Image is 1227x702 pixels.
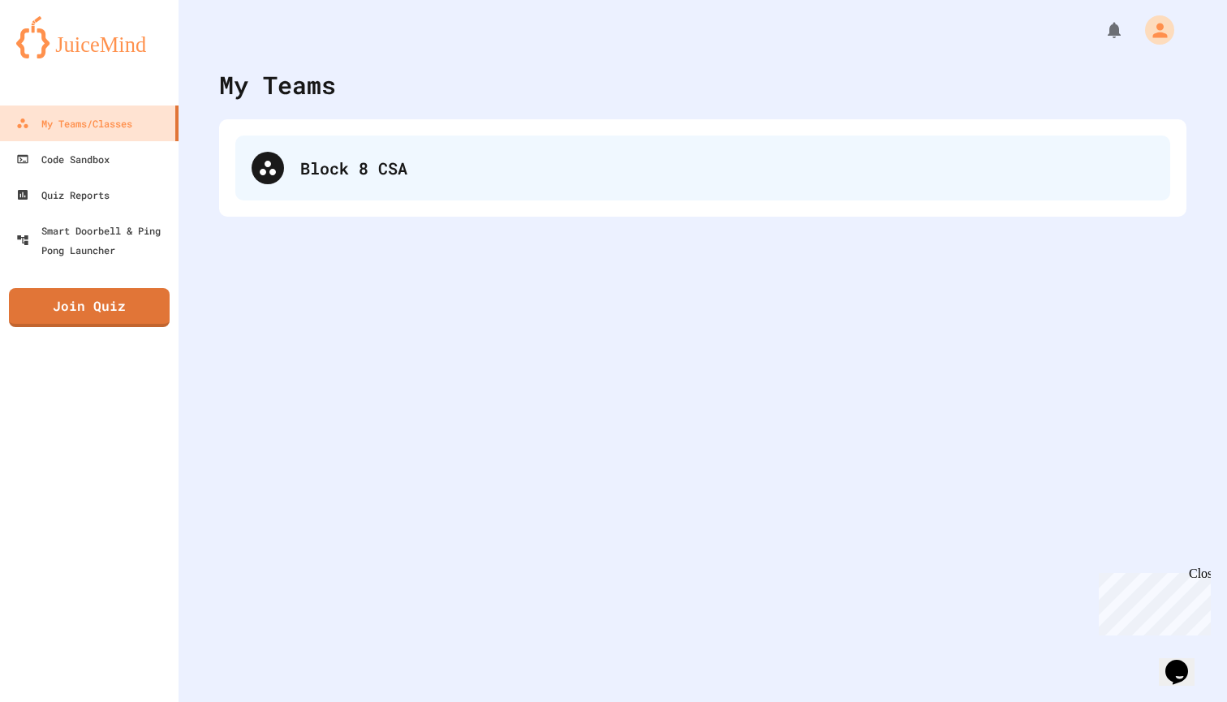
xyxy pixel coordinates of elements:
div: Chat with us now!Close [6,6,112,103]
div: My Teams/Classes [16,114,132,133]
div: Smart Doorbell & Ping Pong Launcher [16,221,172,260]
div: My Teams [219,67,336,103]
div: Code Sandbox [16,149,110,169]
div: Block 8 CSA [300,156,1154,180]
iframe: chat widget [1092,566,1211,635]
div: Quiz Reports [16,185,110,205]
a: Join Quiz [9,288,170,327]
div: My Notifications [1074,16,1128,44]
div: My Account [1128,11,1178,49]
div: Block 8 CSA [235,136,1170,200]
img: logo-orange.svg [16,16,162,58]
iframe: chat widget [1159,637,1211,686]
